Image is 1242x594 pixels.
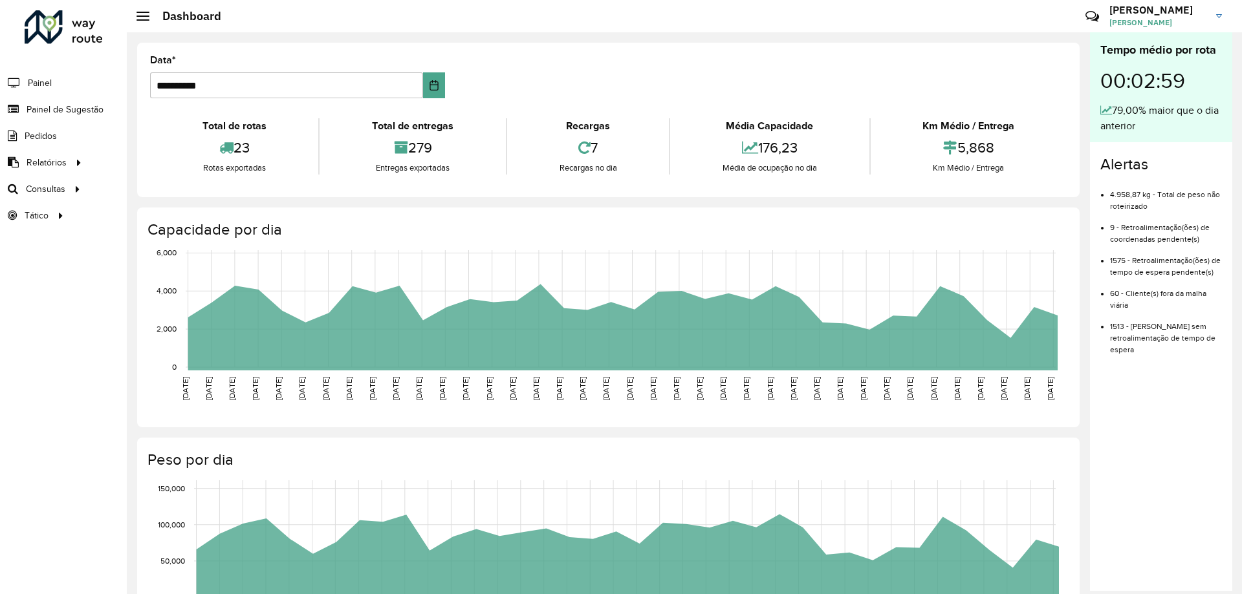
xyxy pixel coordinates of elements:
text: [DATE] [859,377,867,400]
text: [DATE] [321,377,330,400]
div: 00:02:59 [1100,59,1222,103]
li: 1513 - [PERSON_NAME] sem retroalimentação de tempo de espera [1110,311,1222,355]
text: 0 [172,363,177,371]
text: [DATE] [742,377,750,400]
text: 50,000 [160,557,185,565]
text: [DATE] [812,377,821,400]
h4: Capacidade por dia [147,220,1067,239]
text: 6,000 [157,249,177,257]
h4: Peso por dia [147,451,1067,469]
span: Painel de Sugestão [27,103,103,116]
text: [DATE] [578,377,587,400]
span: Relatórios [27,156,67,169]
text: [DATE] [181,377,190,400]
text: [DATE] [508,377,517,400]
text: [DATE] [368,377,376,400]
span: Tático [25,209,49,222]
div: Recargas no dia [510,162,666,175]
div: 176,23 [673,134,866,162]
text: [DATE] [251,377,259,400]
div: Entregas exportadas [323,162,502,175]
div: 5,868 [874,134,1063,162]
text: [DATE] [906,377,914,400]
text: [DATE] [953,377,961,400]
a: Contato Rápido [1078,3,1106,30]
text: [DATE] [976,377,985,400]
div: 23 [153,134,315,162]
text: [DATE] [391,377,400,400]
text: [DATE] [438,377,446,400]
text: [DATE] [836,377,844,400]
text: [DATE] [555,377,563,400]
div: Recargas [510,118,666,134]
text: [DATE] [415,377,423,400]
text: [DATE] [766,377,774,400]
text: [DATE] [204,377,213,400]
text: [DATE] [1046,377,1054,400]
div: Média Capacidade [673,118,866,134]
label: Data [150,52,176,68]
text: [DATE] [695,377,704,400]
text: [DATE] [882,377,891,400]
div: Rotas exportadas [153,162,315,175]
span: Painel [28,76,52,90]
div: Tempo médio por rota [1100,41,1222,59]
text: [DATE] [626,377,634,400]
span: Pedidos [25,129,57,143]
text: 4,000 [157,286,177,295]
text: [DATE] [649,377,657,400]
text: [DATE] [602,377,610,400]
text: [DATE] [298,377,306,400]
text: [DATE] [930,377,938,400]
text: [DATE] [999,377,1008,400]
div: Média de ocupação no dia [673,162,866,175]
span: Consultas [26,182,65,196]
text: [DATE] [274,377,283,400]
text: 100,000 [158,520,185,529]
li: 60 - Cliente(s) fora da malha viária [1110,278,1222,311]
div: 79,00% maior que o dia anterior [1100,103,1222,134]
text: [DATE] [461,377,470,400]
button: Choose Date [423,72,446,98]
text: 2,000 [157,324,177,333]
text: [DATE] [719,377,727,400]
text: [DATE] [789,377,798,400]
h3: [PERSON_NAME] [1109,4,1206,16]
div: Total de entregas [323,118,502,134]
li: 9 - Retroalimentação(ões) de coordenadas pendente(s) [1110,212,1222,245]
h2: Dashboard [149,9,221,23]
div: Km Médio / Entrega [874,118,1063,134]
div: 279 [323,134,502,162]
li: 1575 - Retroalimentação(ões) de tempo de espera pendente(s) [1110,245,1222,278]
h4: Alertas [1100,155,1222,174]
text: [DATE] [228,377,236,400]
text: [DATE] [672,377,681,400]
text: [DATE] [345,377,353,400]
text: [DATE] [532,377,540,400]
text: [DATE] [1023,377,1031,400]
span: [PERSON_NAME] [1109,17,1206,28]
div: Total de rotas [153,118,315,134]
li: 4.958,87 kg - Total de peso não roteirizado [1110,179,1222,212]
div: Km Médio / Entrega [874,162,1063,175]
text: [DATE] [485,377,494,400]
text: 150,000 [158,484,185,493]
div: 7 [510,134,666,162]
